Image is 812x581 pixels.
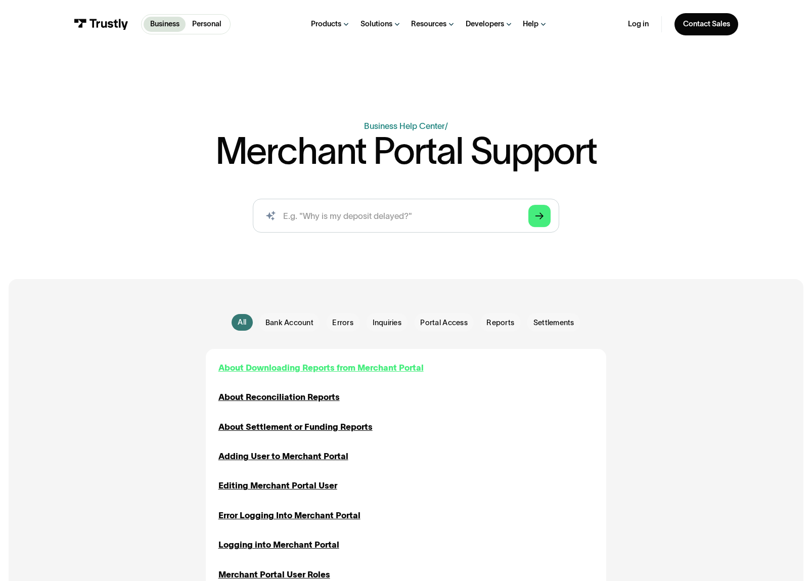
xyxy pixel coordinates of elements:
img: Trustly Logo [74,19,128,30]
a: Log in [628,19,649,29]
div: Solutions [360,19,392,29]
div: Help [523,19,538,29]
div: / [445,121,448,130]
p: Business [150,19,179,30]
a: Logging into Merchant Portal [218,539,339,551]
input: search [253,199,559,233]
div: Products [311,19,341,29]
div: All [238,317,246,328]
a: Error Logging Into Merchant Portal [218,509,360,522]
span: Errors [332,318,353,328]
h1: Merchant Portal Support [215,132,597,169]
a: About Downloading Reports from Merchant Portal [218,362,424,374]
a: Contact Sales [674,13,738,35]
a: All [232,314,253,331]
span: Inquiries [373,318,401,328]
div: Resources [411,19,446,29]
a: Personal [186,17,228,32]
span: Settlements [533,318,574,328]
form: Search [253,199,559,233]
span: Bank Account [265,318,313,328]
span: Portal Access [420,318,467,328]
a: Merchant Portal User Roles [218,568,330,581]
form: Email Form [206,313,607,332]
span: Reports [486,318,514,328]
a: About Settlement or Funding Reports [218,421,373,433]
div: Developers [466,19,504,29]
div: Contact Sales [683,19,730,29]
a: Editing Merchant Portal User [218,479,337,492]
a: Business Help Center [364,121,445,130]
p: Personal [192,19,221,30]
a: Adding User to Merchant Portal [218,450,348,463]
a: Business [144,17,186,32]
a: About Reconciliation Reports [218,391,340,404]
